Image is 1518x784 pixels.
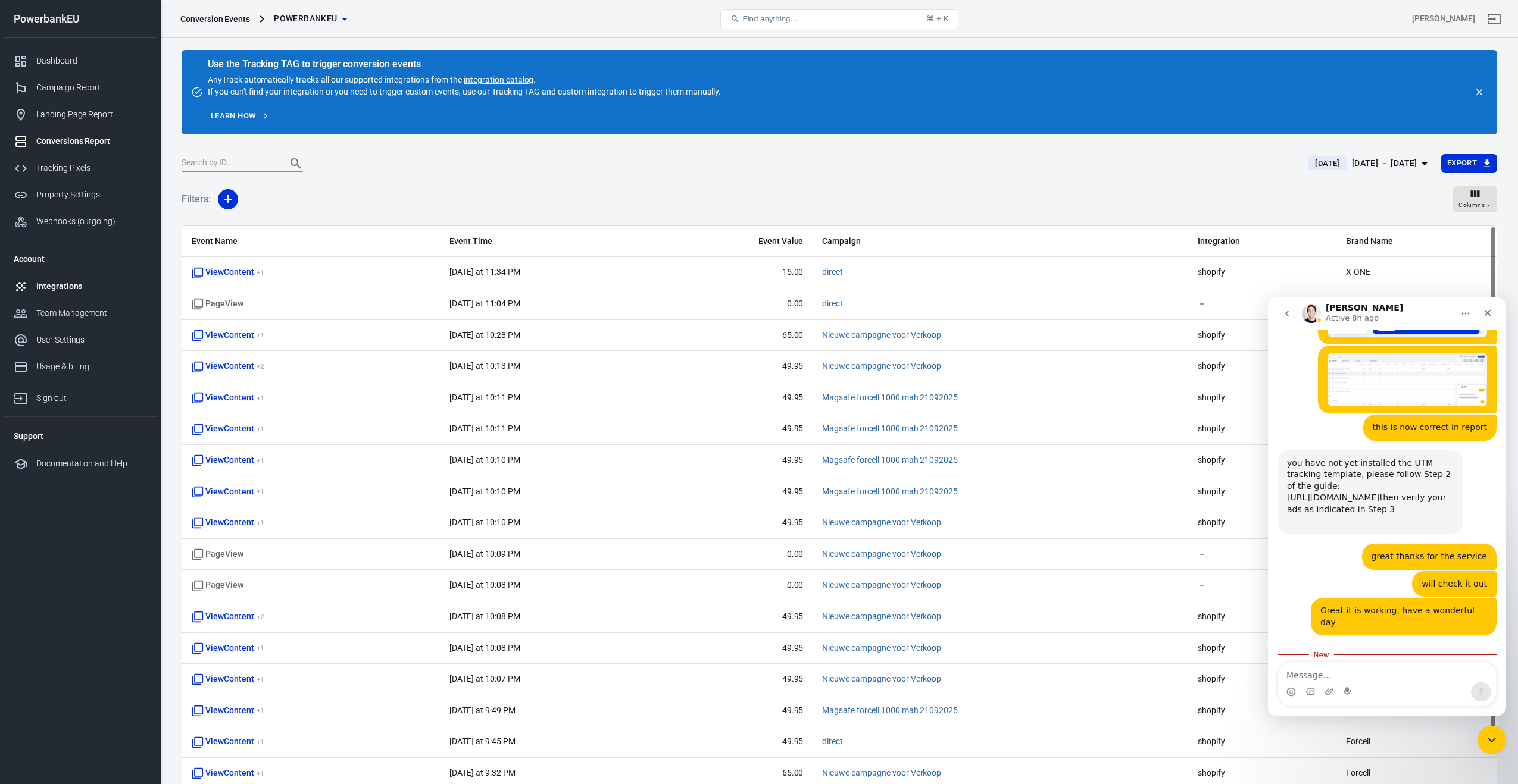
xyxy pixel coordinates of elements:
span: 49.95 [667,392,803,404]
time: 2025-09-23T21:45:08+02:00 [449,736,515,746]
time: 2025-09-23T22:28:13+02:00 [449,330,520,340]
span: ViewContent [192,454,264,466]
span: Nieuwe campagne voor Verkoop [822,330,941,341]
span: 49.95 [667,486,803,498]
span: Magsafe forcell 1000 mah 21092025 [822,454,958,466]
a: Nieuwe campagne voor Verkoop [822,330,941,340]
a: User Settings [4,327,157,353]
div: Landing Page Report [36,108,147,121]
span: shopify [1198,486,1327,498]
a: Nieuwe campagne voor Verkoop [822,611,941,621]
a: Sign out [4,380,157,412]
a: Campaign Report [4,74,157,101]
span: shopify [1198,454,1327,466]
div: Documentation and Help [36,457,147,470]
div: Tracking Pixels [36,162,147,174]
span: X-ONE [1346,266,1487,278]
button: [DATE][DATE] － [DATE] [1298,153,1441,173]
span: Magsafe forcell 1000 mah 21092025 [822,486,958,498]
a: Tracking Pixels [4,155,157,181]
span: Nieuwe campagne voor Verkoop [822,579,941,591]
span: shopify [1198,517,1327,529]
span: Nieuwe campagne voor Verkoop [822,642,941,654]
span: ViewContent [192,330,264,341]
span: Magsafe forcell 1000 mah 21092025 [822,705,958,717]
span: shopify [1198,642,1327,654]
sup: + 1 [257,425,264,433]
time: 2025-09-23T22:07:33+02:00 [449,674,520,683]
a: integration catalog [464,75,533,84]
button: PowerbankEU [269,8,351,30]
div: Campaign Report [36,81,147,94]
span: 15.00 [667,266,803,278]
span: 49.95 [667,423,803,435]
div: AnyTrack automatically tracks all our supported integrations from the . If you can't find your in... [208,59,721,98]
time: 2025-09-23T22:10:05+02:00 [449,518,520,527]
div: [DATE] － [DATE] [1352,156,1417,171]
time: 2025-09-23T22:10:43+02:00 [449,455,520,465]
button: close [1471,84,1488,101]
span: 49.95 [667,454,803,466]
span: [DATE] [1310,158,1344,170]
span: ViewContent [192,767,264,779]
div: Team Management [36,307,147,319]
div: User Settings [36,334,147,346]
span: Nieuwe campagne voor Verkoop [822,767,941,779]
span: shopify [1198,392,1327,404]
a: Magsafe forcell 1000 mah 21092025 [822,455,958,465]
a: Magsafe forcell 1000 mah 21092025 [822,487,958,496]
div: Usage & billing [36,360,147,373]
button: Columns [1453,186,1497,212]
span: 49.95 [667,673,803,685]
div: Use the Tracking TAG to trigger conversion events [208,58,721,70]
sup: + 1 [257,487,264,496]
div: Sign out [36,392,147,404]
span: 49.95 [667,360,803,372]
span: Magsafe forcell 1000 mah 21092025 [822,392,958,404]
sup: + 1 [257,519,264,527]
a: Magsafe forcell 1000 mah 21092025 [822,393,958,402]
span: Find anything... [742,14,797,23]
button: Find anything...⌘ + K [720,9,958,29]
span: direct [822,736,843,748]
a: direct [822,267,843,277]
a: Webhooks (outgoing) [4,208,157,235]
span: Forcell [1346,767,1487,779]
time: 2025-09-23T23:04:14+02:00 [449,299,520,308]
span: Campaign [822,236,989,247]
a: Property Settings [4,181,157,208]
span: ViewContent [192,423,264,435]
time: 2025-09-23T22:08:02+02:00 [449,643,520,653]
a: direct [822,736,843,746]
span: direct [822,266,843,278]
span: ViewContent [192,517,264,529]
span: ViewContent [192,705,264,717]
span: Standard event name [192,298,243,310]
sup: + 1 [257,769,264,777]
span: Forcell [1346,736,1487,748]
a: Nieuwe campagne voor Verkoop [822,643,941,653]
sup: + 1 [257,675,264,683]
span: Event Value [667,236,803,247]
time: 2025-09-23T22:10:27+02:00 [449,487,520,496]
span: shopify [1198,705,1327,717]
span: shopify [1198,767,1327,779]
a: Nieuwe campagne voor Verkoop [822,361,941,371]
a: Nieuwe campagne voor Verkoop [822,580,941,589]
